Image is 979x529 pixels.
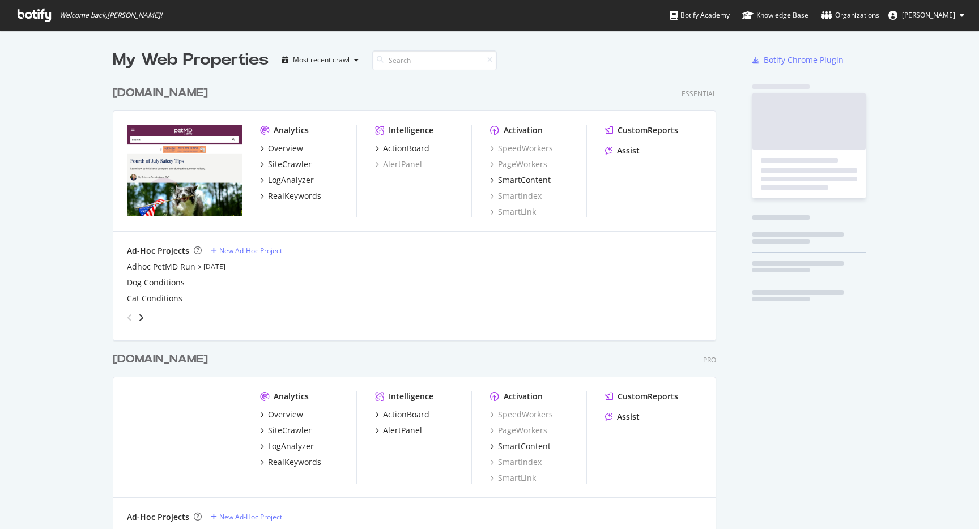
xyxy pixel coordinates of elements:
[260,143,303,154] a: Overview
[113,85,212,101] a: [DOMAIN_NAME]
[682,89,716,99] div: Essential
[127,511,189,523] div: Ad-Hoc Projects
[617,145,640,156] div: Assist
[504,391,543,402] div: Activation
[375,425,422,436] a: AlertPanel
[490,457,542,468] a: SmartIndex
[498,441,551,452] div: SmartContent
[742,10,808,21] div: Knowledge Base
[879,6,973,24] button: [PERSON_NAME]
[490,190,542,202] a: SmartIndex
[274,125,309,136] div: Analytics
[278,51,363,69] button: Most recent crawl
[383,425,422,436] div: AlertPanel
[383,143,429,154] div: ActionBoard
[605,125,678,136] a: CustomReports
[260,174,314,186] a: LogAnalyzer
[372,50,497,70] input: Search
[260,425,312,436] a: SiteCrawler
[389,125,433,136] div: Intelligence
[605,411,640,423] a: Assist
[219,512,282,522] div: New Ad-Hoc Project
[902,10,955,20] span: Alex Klein
[211,512,282,522] a: New Ad-Hoc Project
[260,409,303,420] a: Overview
[268,174,314,186] div: LogAnalyzer
[137,312,145,323] div: angle-right
[293,57,350,63] div: Most recent crawl
[375,409,429,420] a: ActionBoard
[764,54,844,66] div: Botify Chrome Plugin
[490,143,553,154] a: SpeedWorkers
[211,246,282,255] a: New Ad-Hoc Project
[127,293,182,304] a: Cat Conditions
[821,10,879,21] div: Organizations
[498,174,551,186] div: SmartContent
[490,206,536,217] a: SmartLink
[490,409,553,420] a: SpeedWorkers
[127,277,185,288] a: Dog Conditions
[113,49,269,71] div: My Web Properties
[383,409,429,420] div: ActionBoard
[260,457,321,468] a: RealKeywords
[617,411,640,423] div: Assist
[268,143,303,154] div: Overview
[260,441,314,452] a: LogAnalyzer
[203,262,225,271] a: [DATE]
[113,85,208,101] div: [DOMAIN_NAME]
[752,54,844,66] a: Botify Chrome Plugin
[127,245,189,257] div: Ad-Hoc Projects
[260,190,321,202] a: RealKeywords
[127,261,195,272] a: Adhoc PetMD Run
[268,159,312,170] div: SiteCrawler
[113,351,208,368] div: [DOMAIN_NAME]
[504,125,543,136] div: Activation
[490,472,536,484] a: SmartLink
[59,11,162,20] span: Welcome back, [PERSON_NAME] !
[113,351,212,368] a: [DOMAIN_NAME]
[375,159,422,170] a: AlertPanel
[605,145,640,156] a: Assist
[268,190,321,202] div: RealKeywords
[618,391,678,402] div: CustomReports
[268,441,314,452] div: LogAnalyzer
[490,441,551,452] a: SmartContent
[122,309,137,327] div: angle-left
[219,246,282,255] div: New Ad-Hoc Project
[268,457,321,468] div: RealKeywords
[605,391,678,402] a: CustomReports
[268,409,303,420] div: Overview
[703,355,716,365] div: Pro
[127,391,242,483] img: www.chewy.com
[389,391,433,402] div: Intelligence
[490,174,551,186] a: SmartContent
[490,425,547,436] a: PageWorkers
[490,159,547,170] a: PageWorkers
[127,125,242,216] img: www.petmd.com
[375,143,429,154] a: ActionBoard
[670,10,730,21] div: Botify Academy
[274,391,309,402] div: Analytics
[260,159,312,170] a: SiteCrawler
[618,125,678,136] div: CustomReports
[268,425,312,436] div: SiteCrawler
